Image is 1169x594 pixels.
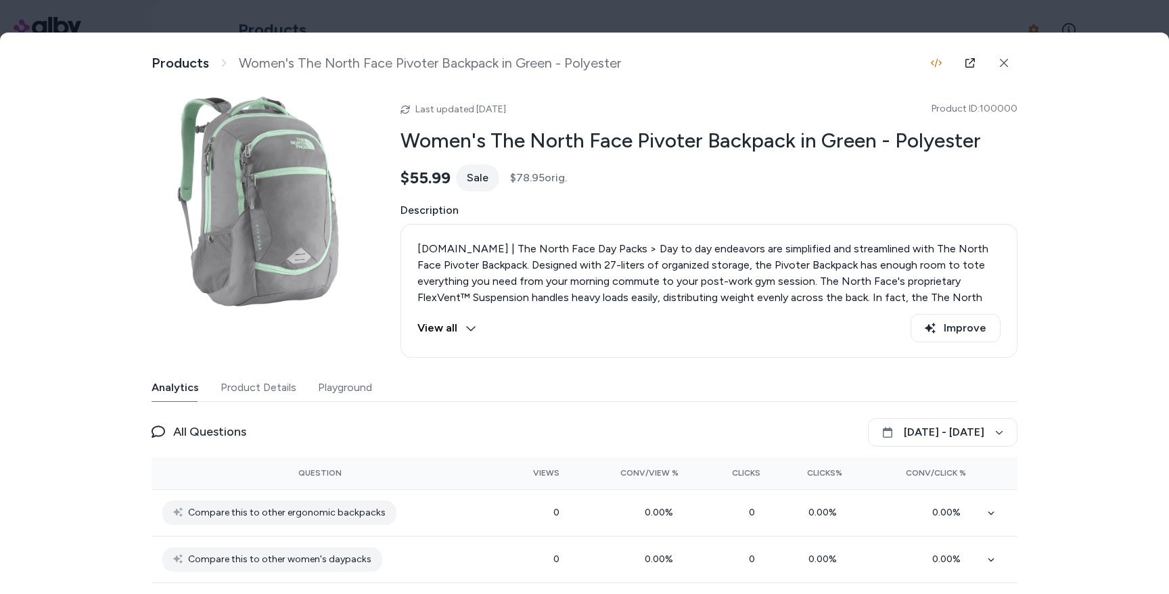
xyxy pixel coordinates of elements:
[152,55,621,72] nav: breadcrumb
[173,422,246,441] span: All Questions
[533,467,559,478] span: Views
[932,553,966,565] span: 0.00 %
[553,553,559,565] span: 0
[318,374,372,401] button: Playground
[868,418,1017,447] button: [DATE] - [DATE]
[581,462,679,484] button: Conv/View %
[510,170,567,186] span: $78.95 orig.
[298,462,342,484] button: Question
[808,507,842,518] span: 0.00 %
[239,55,621,72] span: Women's The North Face Pivoter Backpack in Green - Polyester
[906,467,966,478] span: Conv/Click %
[417,314,476,342] button: View all
[749,507,760,518] span: 0
[782,462,842,484] button: Clicks%
[456,164,499,191] div: Sale
[932,102,1017,116] span: Product ID: 100000
[700,462,760,484] button: Clicks
[298,467,342,478] span: Question
[732,467,760,478] span: Clicks
[152,55,209,72] a: Products
[152,374,199,401] button: Analytics
[808,553,842,565] span: 0.00 %
[417,241,1001,403] p: [DOMAIN_NAME] | The North Face Day Packs > Day to day endeavors are simplified and streamlined wi...
[911,314,1001,342] button: Improve
[620,467,679,478] span: Conv/View %
[400,168,451,188] span: $55.99
[645,553,679,565] span: 0.00 %
[932,507,966,518] span: 0.00 %
[415,104,506,115] span: Last updated [DATE]
[749,553,760,565] span: 0
[400,202,1017,219] span: Description
[864,462,966,484] button: Conv/Click %
[188,551,371,568] span: Compare this to other women's daypacks
[807,467,842,478] span: Clicks%
[188,505,386,521] span: Compare this to other ergonomic backpacks
[221,374,296,401] button: Product Details
[152,93,368,309] img: the-north-face-pivoter-backpack-women-s-.jpg
[645,507,679,518] span: 0.00 %
[499,462,559,484] button: Views
[400,128,1017,154] h2: Women's The North Face Pivoter Backpack in Green - Polyester
[553,507,559,518] span: 0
